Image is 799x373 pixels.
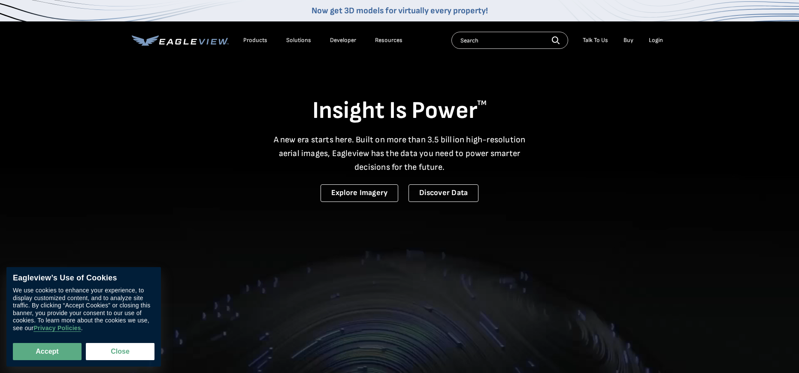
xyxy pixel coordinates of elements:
input: Search [451,32,568,49]
div: Eagleview’s Use of Cookies [13,274,154,283]
h1: Insight Is Power [132,96,667,126]
a: Developer [330,36,356,44]
button: Accept [13,343,82,360]
a: Buy [623,36,633,44]
a: Privacy Policies [33,325,81,332]
button: Close [86,343,154,360]
div: Talk To Us [583,36,608,44]
a: Now get 3D models for virtually every property! [312,6,488,16]
sup: TM [477,99,487,107]
div: We use cookies to enhance your experience, to display customized content, and to analyze site tra... [13,287,154,332]
p: A new era starts here. Built on more than 3.5 billion high-resolution aerial images, Eagleview ha... [268,133,531,174]
div: Products [243,36,267,44]
a: Discover Data [409,184,478,202]
a: Explore Imagery [321,184,399,202]
div: Login [649,36,663,44]
div: Solutions [286,36,311,44]
div: Resources [375,36,403,44]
